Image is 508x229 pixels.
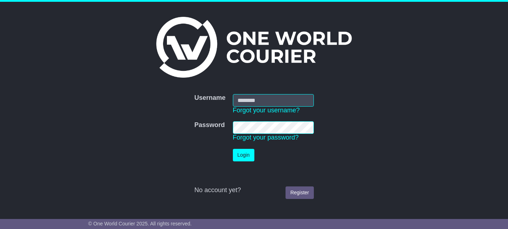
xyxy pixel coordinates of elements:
[156,17,352,78] img: One World
[88,221,192,226] span: © One World Courier 2025. All rights reserved.
[233,149,254,161] button: Login
[194,186,313,194] div: No account yet?
[233,134,299,141] a: Forgot your password?
[194,121,225,129] label: Password
[286,186,313,199] a: Register
[233,107,300,114] a: Forgot your username?
[194,94,225,102] label: Username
